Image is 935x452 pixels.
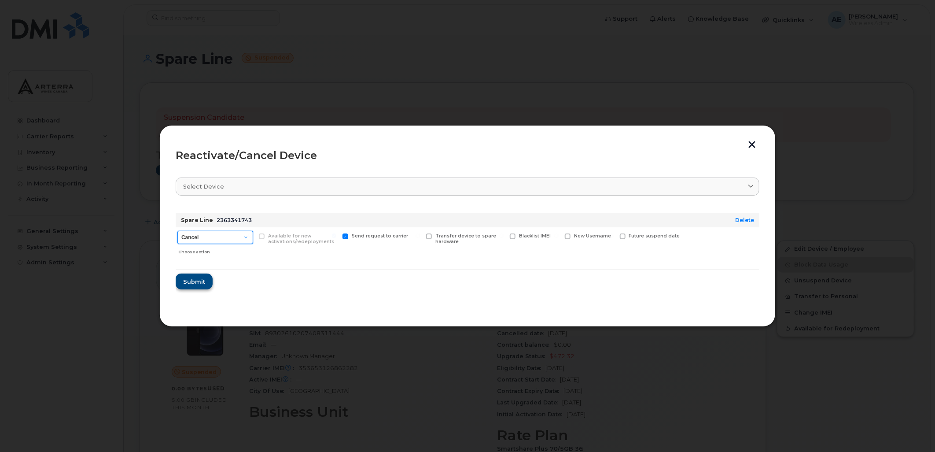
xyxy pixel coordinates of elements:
[183,182,224,191] span: Select device
[416,233,420,238] input: Transfer device to spare hardware
[176,178,759,196] a: Select device
[499,233,504,238] input: Blacklist IMEI
[519,233,551,239] span: Blacklist IMEI
[609,233,614,238] input: Future suspend date
[178,245,253,256] div: Choose action
[183,278,205,286] span: Submit
[352,233,408,239] span: Send request to carrier
[554,233,559,238] input: New Username
[574,233,611,239] span: New Username
[176,150,759,161] div: Reactivate/Cancel Device
[735,217,754,223] a: Delete
[629,233,680,239] span: Future suspend date
[332,233,336,238] input: Send request to carrier
[268,233,334,245] span: Available for new activations/redeployments
[176,274,213,289] button: Submit
[217,217,252,223] span: 2363341743
[181,217,213,223] strong: Spare Line
[435,233,496,245] span: Transfer device to spare hardware
[248,233,253,238] input: Available for new activations/redeployments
